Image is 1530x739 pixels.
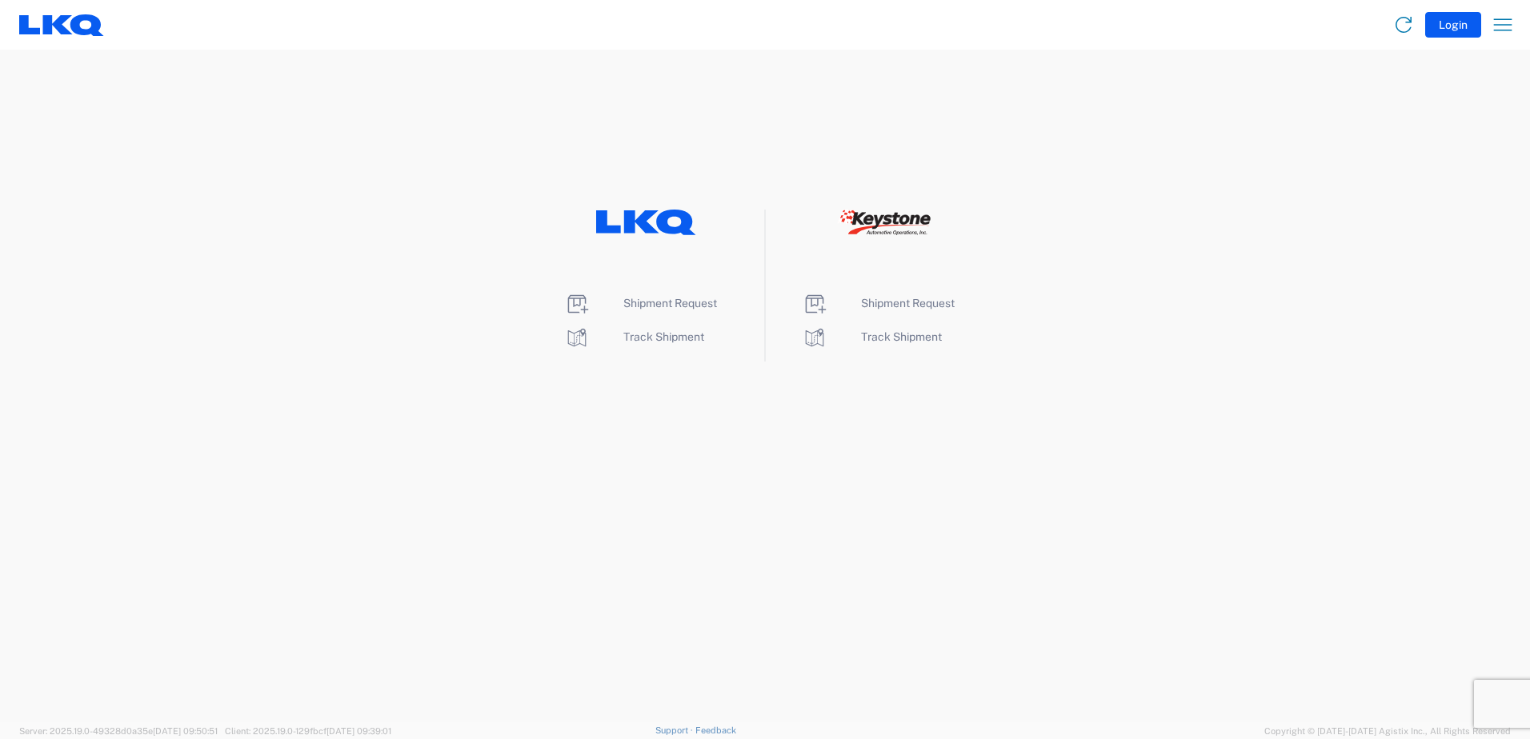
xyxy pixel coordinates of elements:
span: Track Shipment [861,330,942,343]
a: Track Shipment [802,330,942,343]
span: Shipment Request [623,297,717,310]
a: Shipment Request [564,297,717,310]
span: Client: 2025.19.0-129fbcf [225,726,391,736]
a: Shipment Request [802,297,955,310]
span: [DATE] 09:50:51 [153,726,218,736]
button: Login [1425,12,1481,38]
a: Track Shipment [564,330,704,343]
span: Track Shipment [623,330,704,343]
a: Support [655,725,695,735]
span: Server: 2025.19.0-49328d0a35e [19,726,218,736]
span: Shipment Request [861,297,955,310]
span: Copyright © [DATE]-[DATE] Agistix Inc., All Rights Reserved [1264,724,1511,738]
span: [DATE] 09:39:01 [326,726,391,736]
a: Feedback [695,725,736,735]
